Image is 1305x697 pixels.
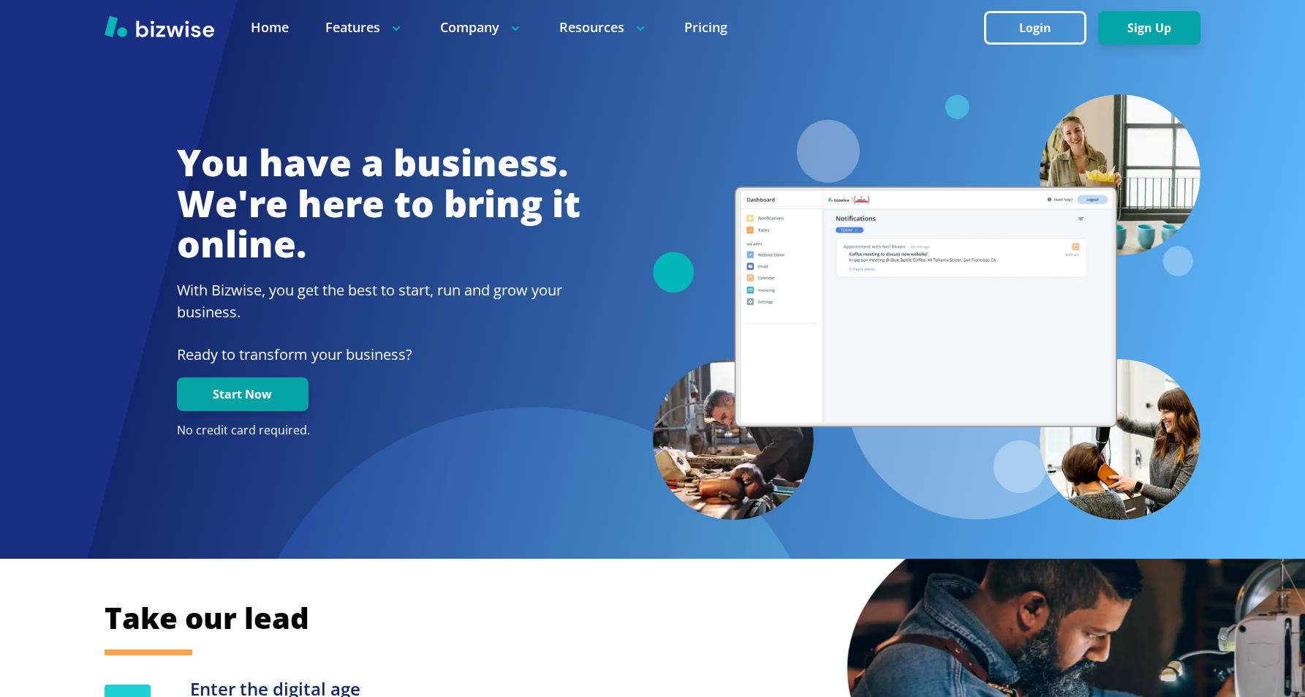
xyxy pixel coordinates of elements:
p: No credit card required. [177,423,580,439]
a: Sign Up [1098,21,1200,35]
p: Ready to transform your business? [177,344,580,366]
p: Company [440,18,523,37]
a: Pricing [684,18,727,37]
button: Sign Up [1098,11,1200,45]
h2: With Bizwise, you get the best to start, run and grow your business. [177,279,580,323]
a: Home [251,18,289,37]
p: Features [325,18,404,37]
button: Start Now [177,377,309,411]
img: Bizwise Logo [105,15,214,37]
p: Resources [559,18,648,37]
a: Login [984,21,1098,35]
h1: You have a business. We're here to bring it online. [177,143,580,265]
a: Start Now [177,388,309,402]
button: Login [984,11,1086,45]
h2: Take our lead [105,598,1200,638]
